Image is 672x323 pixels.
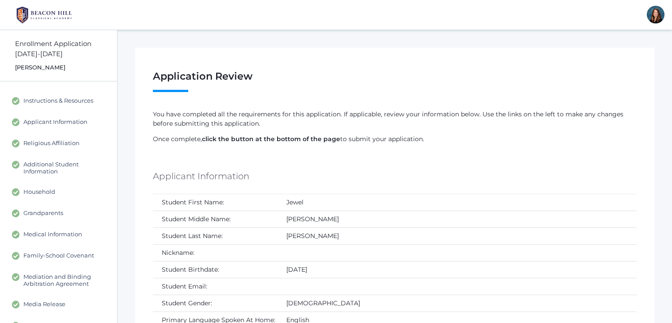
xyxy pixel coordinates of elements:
td: [DATE] [277,261,637,278]
span: Religious Affiliation [23,139,80,147]
td: [PERSON_NAME] [277,211,637,227]
h1: Application Review [153,71,637,92]
td: Jewel [277,194,637,211]
span: Applicant Information [23,118,87,126]
span: Additional Student Information [23,161,108,175]
div: Enrollment Application [15,39,117,49]
strong: click the button at the bottom of the page [202,135,340,143]
div: [PERSON_NAME] [15,63,117,72]
div: Heather Mangimelli [647,6,664,23]
span: Instructions & Resources [23,97,93,105]
p: You have completed all the requirements for this application. If applicable, review your informat... [153,110,637,128]
span: Family-School Covenant [23,252,94,260]
span: Mediation and Binding Arbitration Agreement [23,273,108,287]
td: Student First Name: [153,194,277,211]
span: Media Release [23,300,65,308]
p: Once complete, to submit your application. [153,135,637,144]
td: [PERSON_NAME] [277,227,637,244]
img: BHCALogos-05-308ed15e86a5a0abce9b8dd61676a3503ac9727e845dece92d48e8588c001991.png [11,4,77,26]
td: Student Email: [153,278,277,295]
td: Nickname: [153,244,277,261]
h5: Applicant Information [153,169,249,184]
span: Household [23,188,55,196]
td: [DEMOGRAPHIC_DATA] [277,295,637,311]
td: Student Gender: [153,295,277,311]
td: Student Middle Name: [153,211,277,227]
td: Student Birthdate: [153,261,277,278]
span: Grandparents [23,209,63,217]
td: Student Last Name: [153,227,277,244]
div: [DATE]-[DATE] [15,49,117,59]
span: Medical Information [23,231,82,238]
